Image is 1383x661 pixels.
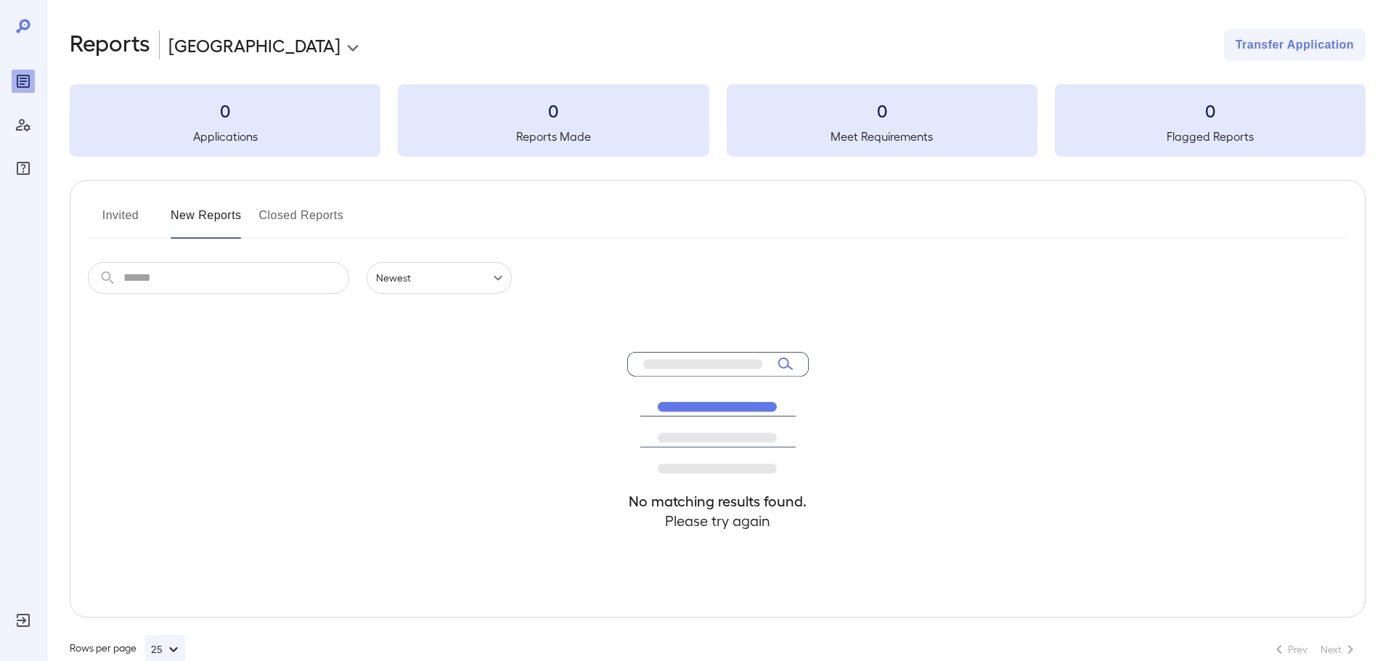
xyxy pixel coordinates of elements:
button: New Reports [171,204,242,239]
div: Log Out [12,609,35,632]
h5: Applications [70,128,380,145]
h5: Reports Made [398,128,709,145]
h4: No matching results found. [627,491,809,511]
div: Manage Users [12,113,35,136]
button: Invited [88,204,153,239]
h5: Meet Requirements [727,128,1037,145]
summary: 0Applications0Reports Made0Meet Requirements0Flagged Reports [70,84,1366,157]
nav: pagination navigation [1264,638,1366,661]
p: [GEOGRAPHIC_DATA] [168,33,340,57]
button: Closed Reports [259,204,344,239]
h3: 0 [727,99,1037,122]
h3: 0 [398,99,709,122]
h3: 0 [1055,99,1366,122]
div: FAQ [12,157,35,180]
button: Transfer Application [1224,29,1366,61]
h2: Reports [70,29,150,61]
div: Newest [367,262,512,294]
div: Reports [12,70,35,93]
h4: Please try again [627,511,809,530]
h5: Flagged Reports [1055,128,1366,145]
h3: 0 [70,99,380,122]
